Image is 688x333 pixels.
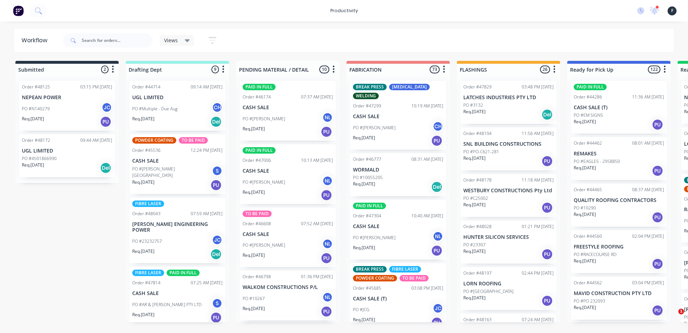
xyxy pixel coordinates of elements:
p: Req. [DATE] [353,181,375,187]
div: Order #45685 [353,285,381,291]
div: Order #46174 [243,94,271,100]
div: PU [210,179,222,191]
p: PO #[PERSON_NAME] [243,116,285,122]
p: CASH SALE (T) [353,296,443,302]
div: Order #47814 [132,280,161,286]
p: CASH SALE [132,290,223,296]
div: Order #4471409:14 AM [DATE]UGL LIMITEDPO #Multiple - Due AugCHReq.[DATE]Del [129,81,225,131]
p: Req. [DATE] [353,317,375,323]
span: 1 [678,309,684,314]
div: PU [321,189,332,201]
div: PAID IN FULL [243,84,276,90]
p: Req. [DATE] [243,252,265,259]
div: PU [210,312,222,323]
div: Order #4812503:15 PM [DATE]NEPEAN POWERPO #N140279JCReq.[DATE]PU [19,81,115,131]
div: PU [652,119,663,130]
p: Req. [DATE] [463,108,486,115]
div: PU [541,202,553,213]
div: BREAK PRESS [353,266,387,272]
p: PO #[PERSON_NAME] [243,242,285,248]
p: Req. [DATE] [353,245,375,251]
p: Req. [DATE] [243,305,265,312]
div: Order #48043 [132,211,161,217]
p: PO #[GEOGRAPHIC_DATA] [463,288,513,295]
p: PO #JCG [353,307,369,313]
div: PAID IN FULL [574,84,607,90]
div: 11:36 AM [DATE] [632,94,664,100]
p: PO #[PERSON_NAME] [353,125,396,131]
p: REMAKES [574,151,664,157]
div: JC [433,303,443,314]
p: PO #EAGLES - 2958850 [574,158,620,165]
div: BREAK PRESS[MEDICAL_DATA]WELDINGOrder #4729910:19 AM [DATE]CASH SALEPO #[PERSON_NAME]CHReq.[DATE]PU [350,81,446,150]
p: PO #10055205 [353,174,383,181]
div: WELDING [353,93,379,99]
p: WALKOM CONSTRUCTIONS P/L [243,284,333,290]
div: 10:13 AM [DATE] [301,157,333,164]
p: CASH SALE [353,114,443,120]
div: Order #44562 [574,280,602,286]
div: Del [210,116,222,127]
div: Order #46777 [353,156,381,163]
p: NEPEAN POWER [22,95,112,101]
div: 02:44 PM [DATE] [522,270,554,276]
p: PO #23307 [463,242,486,248]
p: UGL LIMITED [132,95,223,101]
div: Order #4819702:44 PM [DATE]LORN ROOFINGPO #[GEOGRAPHIC_DATA]Req.[DATE]PU [460,267,556,310]
div: 10:40 AM [DATE] [411,213,443,219]
div: Order #48178 [463,177,492,183]
div: NL [433,231,443,242]
div: Order #4446508:37 AM [DATE]QUALITY ROOFING CONTRACTORSPO #10290Req.[DATE]PU [571,184,667,227]
div: PAID IN FULL [243,147,276,154]
div: Order #4677708:31 AM [DATE]WORMALDPO #10055205Req.[DATE]Del [350,153,446,196]
div: POWDER COATING [353,275,397,281]
div: CH [212,102,223,113]
p: CASH SALE [243,105,333,111]
div: 12:24 PM [DATE] [191,147,223,154]
div: 09:14 AM [DATE] [191,84,223,90]
div: S [212,165,223,176]
div: PAID IN FULLOrder #4730410:40 AM [DATE]CASH SALEPO #[PERSON_NAME]NLReq.[DATE]PU [350,200,446,260]
div: 10:19 AM [DATE] [411,103,443,109]
p: Req. [DATE] [463,248,486,255]
div: Del [100,162,111,174]
div: Order #44714 [132,84,161,90]
div: Del [541,109,553,120]
p: PO #Multiple - Due Aug [132,106,177,112]
p: PO #AR & [PERSON_NAME] PTY LTD [132,301,201,308]
div: PU [652,165,663,177]
p: PO #RACECOURSE RD [574,251,616,258]
p: PO #PO-C621-281 [463,149,499,155]
div: NL [322,292,333,303]
div: PU [431,317,443,328]
div: TO BE PAID [243,211,272,217]
div: [MEDICAL_DATA] [389,84,430,90]
div: FIBRE LASER [132,201,164,207]
div: Order #4817811:18 AM [DATE]WESTBURY CONSTRUCTIONS Pty LtdPO #C25002Req.[DATE]PU [460,174,556,217]
div: productivity [327,5,362,16]
div: POWDER COATINGTO BE PAIDOrder #4553612:24 PM [DATE]CASH SALEPO #[PERSON_NAME][GEOGRAPHIC_DATA]SRe... [129,134,225,194]
div: Order #4817209:44 AM [DATE]UGL LIMITEDPO #4501866990Req.[DATE]Del [19,134,115,177]
p: Req. [DATE] [353,135,375,141]
div: FIBRE LASEROrder #4804307:59 AM [DATE][PERSON_NAME] ENGINEERING POWERPO #23232757JCReq.[DATE]Del [129,198,225,264]
div: Order #48104 [463,130,492,137]
div: Del [210,248,222,260]
div: PU [541,155,553,167]
p: Req. [DATE] [22,116,44,122]
p: CASH SALE [243,231,333,237]
div: NL [322,238,333,249]
p: Req. [DATE] [132,248,154,255]
div: Order #48197 [463,270,492,276]
div: Order #4802801:21 PM [DATE]HUNTER SILICON SERVICESPO #23307Req.[DATE]PU [460,221,556,264]
div: FIBRE LASERPAID IN FULLOrder #4781407:25 AM [DATE]CASH SALEPO #AR & [PERSON_NAME] PTY LTDSReq.[DA... [129,267,225,327]
div: PU [541,295,553,307]
span: Views [164,37,178,44]
p: PO #[PERSON_NAME][GEOGRAPHIC_DATA] [132,166,212,179]
p: Req. [DATE] [132,116,154,122]
p: CASH SALE [243,168,333,174]
p: PO #PO 232093 [574,298,605,304]
p: PO #EM SIGNS [574,112,603,119]
p: Req. [DATE] [243,126,265,132]
div: PAID IN FULLOrder #4700610:13 AM [DATE]CASH SALEPO #[PERSON_NAME]NLReq.[DATE]PU [240,144,336,204]
div: 09:44 AM [DATE] [80,137,112,144]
